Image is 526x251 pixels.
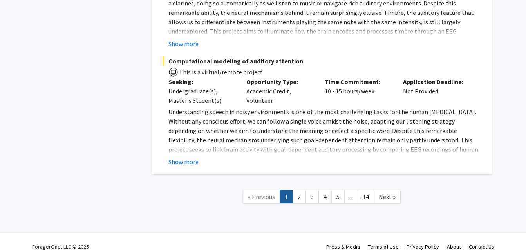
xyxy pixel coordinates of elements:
[325,77,391,86] p: Time Commitment:
[243,190,280,204] a: Previous Page
[368,243,399,250] a: Terms of Use
[168,107,481,192] p: Understanding speech in noisy environments is one of the most challenging tasks for the human [ME...
[6,216,33,245] iframe: Chat
[379,193,396,201] span: Next »
[319,77,397,105] div: 10 - 15 hours/week
[374,190,401,204] a: Next
[407,243,439,250] a: Privacy Policy
[349,193,353,201] span: ...
[280,190,293,204] a: 1
[168,77,235,86] p: Seeking:
[168,86,235,105] div: Undergraduate(s), Master's Student(s)
[246,77,313,86] p: Opportunity Type:
[168,157,199,167] button: Show more
[331,190,345,204] a: 5
[397,77,475,105] div: Not Provided
[447,243,461,250] a: About
[152,182,492,214] nav: Page navigation
[248,193,275,201] span: « Previous
[305,190,319,204] a: 3
[318,190,332,204] a: 4
[469,243,494,250] a: Contact Us
[326,243,360,250] a: Press & Media
[178,68,263,76] span: This is a virtual/remote project
[168,39,199,48] button: Show more
[403,77,470,86] p: Application Deadline:
[163,56,481,66] span: Computational modeling of auditory attention
[293,190,306,204] a: 2
[358,190,374,204] a: 14
[240,77,319,105] div: Academic Credit, Volunteer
